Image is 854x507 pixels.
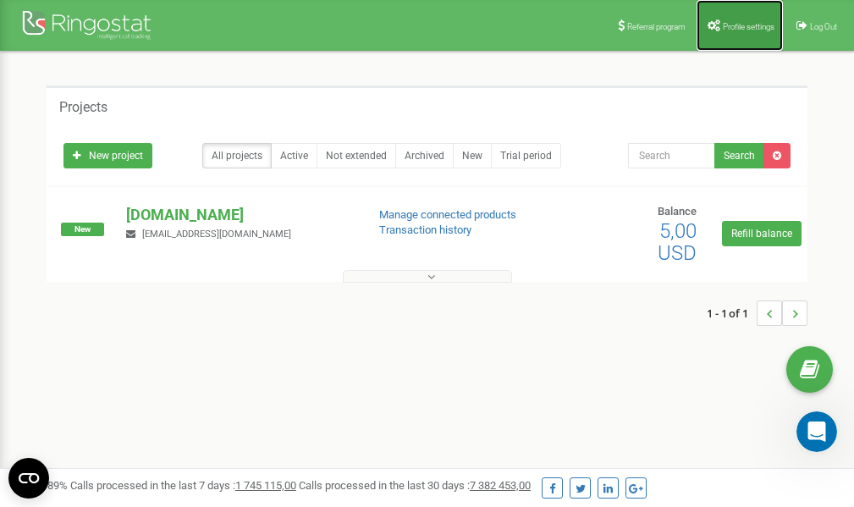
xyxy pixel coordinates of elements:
[810,22,837,31] span: Log Out
[453,143,492,168] a: New
[796,411,837,452] iframe: Intercom live chat
[627,22,686,31] span: Referral program
[8,458,49,499] button: Open CMP widget
[59,100,107,115] h5: Projects
[142,229,291,240] span: [EMAIL_ADDRESS][DOMAIN_NAME]
[379,223,471,236] a: Transaction history
[628,143,715,168] input: Search
[70,479,296,492] span: Calls processed in the last 7 days :
[63,143,152,168] a: New project
[470,479,531,492] u: 7 382 453,00
[707,284,807,343] nav: ...
[202,143,272,168] a: All projects
[126,204,351,226] p: [DOMAIN_NAME]
[491,143,561,168] a: Trial period
[235,479,296,492] u: 1 745 115,00
[379,208,516,221] a: Manage connected products
[658,205,697,218] span: Balance
[714,143,764,168] button: Search
[317,143,396,168] a: Not extended
[395,143,454,168] a: Archived
[61,223,104,236] span: New
[271,143,317,168] a: Active
[658,219,697,265] span: 5,00 USD
[723,22,774,31] span: Profile settings
[299,479,531,492] span: Calls processed in the last 30 days :
[722,221,802,246] a: Refill balance
[707,300,757,326] span: 1 - 1 of 1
